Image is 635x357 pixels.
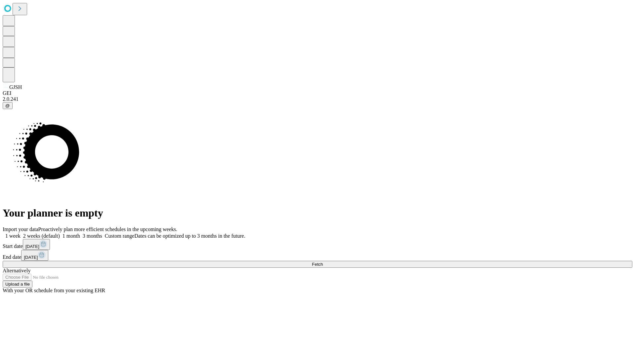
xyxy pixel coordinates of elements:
span: 2 weeks (default) [23,233,60,239]
span: [DATE] [25,244,39,249]
div: GEI [3,90,632,96]
div: End date [3,250,632,261]
span: Dates can be optimized up to 3 months in the future. [134,233,245,239]
button: Fetch [3,261,632,268]
button: [DATE] [21,250,48,261]
span: Alternatively [3,268,30,273]
button: [DATE] [23,239,50,250]
span: Proactively plan more efficient schedules in the upcoming weeks. [38,226,177,232]
span: With your OR schedule from your existing EHR [3,288,105,293]
div: Start date [3,239,632,250]
button: @ [3,102,13,109]
button: Upload a file [3,281,32,288]
span: 1 week [5,233,21,239]
span: Import your data [3,226,38,232]
span: 1 month [63,233,80,239]
span: Fetch [312,262,323,267]
span: [DATE] [24,255,38,260]
div: 2.0.241 [3,96,632,102]
h1: Your planner is empty [3,207,632,219]
span: Custom range [105,233,134,239]
span: GJSH [9,84,22,90]
span: 3 months [83,233,102,239]
span: @ [5,103,10,108]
